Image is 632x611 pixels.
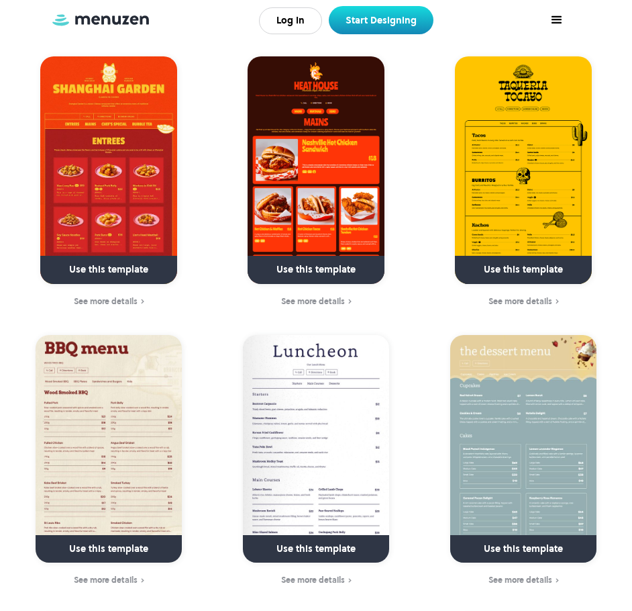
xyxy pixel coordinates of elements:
div: See more details [74,297,138,306]
a: Start Designing [329,6,433,34]
div: See more details [488,297,552,306]
a: See more details [221,294,411,309]
a: Use this template [243,335,388,563]
a: See more details [13,573,204,587]
a: See more details [428,573,619,587]
a: Use this template [40,56,176,284]
a: See more details [428,294,619,309]
a: Use this template [36,335,181,563]
a: Use this template [455,56,591,284]
a: Use this template [248,56,384,284]
a: home [50,13,151,28]
div: See more details [281,297,345,306]
div: See more details [488,575,552,585]
div: See more details [74,575,138,585]
div: See more details [281,575,345,585]
a: Log In [259,7,322,34]
a: See more details [221,573,411,587]
a: Use this template [450,335,596,563]
a: See more details [13,294,204,309]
